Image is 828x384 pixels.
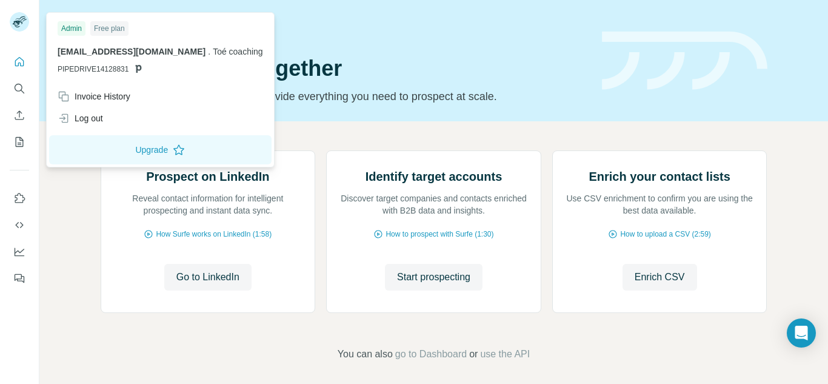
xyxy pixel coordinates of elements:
[10,104,29,126] button: Enrich CSV
[164,264,252,291] button: Go to LinkedIn
[101,22,587,35] div: Quick start
[113,192,303,217] p: Reveal contact information for intelligent prospecting and instant data sync.
[58,90,130,103] div: Invoice History
[156,229,272,240] span: How Surfe works on LinkedIn (1:58)
[208,47,210,56] span: .
[101,88,587,105] p: Pick your starting point and we’ll provide everything you need to prospect at scale.
[10,51,29,73] button: Quick start
[635,270,685,285] span: Enrich CSV
[395,347,467,362] button: go to Dashboard
[10,187,29,209] button: Use Surfe on LinkedIn
[386,229,493,240] span: How to prospect with Surfe (1:30)
[49,135,272,164] button: Upgrade
[176,270,239,285] span: Go to LinkedIn
[58,21,85,36] div: Admin
[366,168,502,185] h2: Identify target accounts
[385,264,482,291] button: Start prospecting
[90,21,129,36] div: Free plan
[338,347,393,362] span: You can also
[602,32,767,90] img: banner
[10,12,29,32] img: Avatar
[480,347,530,362] button: use the API
[10,214,29,236] button: Use Surfe API
[146,168,269,185] h2: Prospect on LinkedIn
[213,47,263,56] span: Toé coaching
[10,268,29,289] button: Feedback
[58,47,205,56] span: [EMAIL_ADDRESS][DOMAIN_NAME]
[589,168,730,185] h2: Enrich your contact lists
[787,318,816,348] div: Open Intercom Messenger
[397,270,470,285] span: Start prospecting
[623,264,697,291] button: Enrich CSV
[10,241,29,263] button: Dashboard
[58,64,129,75] span: PIPEDRIVE14128831
[58,112,103,124] div: Log out
[10,78,29,99] button: Search
[469,347,478,362] span: or
[101,56,587,81] h1: Let’s prospect together
[10,131,29,153] button: My lists
[620,229,710,240] span: How to upload a CSV (2:59)
[339,192,529,217] p: Discover target companies and contacts enriched with B2B data and insights.
[565,192,755,217] p: Use CSV enrichment to confirm you are using the best data available.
